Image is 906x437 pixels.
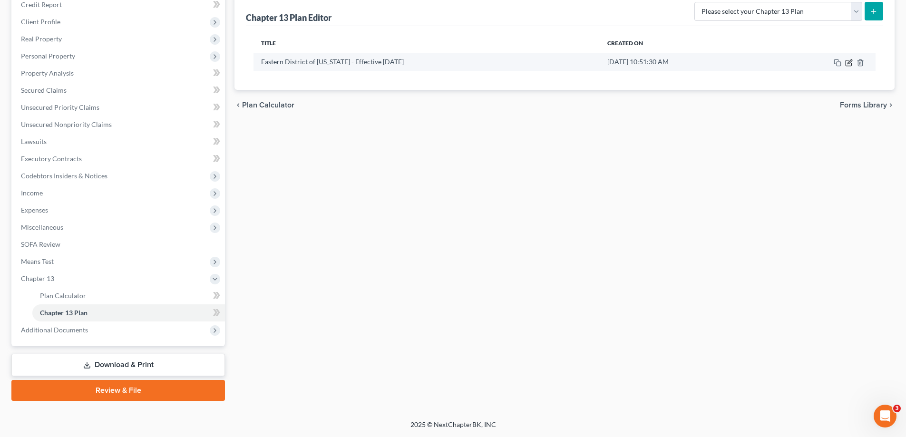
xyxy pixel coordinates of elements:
[21,52,75,60] span: Personal Property
[600,34,768,53] th: Created On
[13,116,225,133] a: Unsecured Nonpriority Claims
[21,35,62,43] span: Real Property
[32,304,225,321] a: Chapter 13 Plan
[21,189,43,197] span: Income
[11,380,225,401] a: Review & File
[40,309,88,317] span: Chapter 13 Plan
[13,65,225,82] a: Property Analysis
[21,69,74,77] span: Property Analysis
[874,405,896,427] iframe: Intercom live chat
[32,287,225,304] a: Plan Calculator
[21,223,63,231] span: Miscellaneous
[246,12,331,23] div: Chapter 13 Plan Editor
[893,405,901,412] span: 3
[21,240,60,248] span: SOFA Review
[234,101,294,109] button: chevron_left Plan Calculator
[21,120,112,128] span: Unsecured Nonpriority Claims
[13,133,225,150] a: Lawsuits
[253,34,599,53] th: Title
[182,420,724,437] div: 2025 © NextChapterBK, INC
[234,101,242,109] i: chevron_left
[242,101,294,109] span: Plan Calculator
[13,150,225,167] a: Executory Contracts
[13,99,225,116] a: Unsecured Priority Claims
[21,206,48,214] span: Expenses
[13,82,225,99] a: Secured Claims
[21,172,107,180] span: Codebtors Insiders & Notices
[887,101,895,109] i: chevron_right
[21,18,60,26] span: Client Profile
[840,101,895,109] button: Forms Library chevron_right
[21,103,99,111] span: Unsecured Priority Claims
[21,274,54,282] span: Chapter 13
[840,101,887,109] span: Forms Library
[13,236,225,253] a: SOFA Review
[253,53,599,71] td: Eastern District of [US_STATE] - Effective [DATE]
[40,291,86,300] span: Plan Calculator
[11,354,225,376] a: Download & Print
[21,86,67,94] span: Secured Claims
[21,326,88,334] span: Additional Documents
[21,257,54,265] span: Means Test
[600,53,768,71] td: [DATE] 10:51:30 AM
[21,0,62,9] span: Credit Report
[21,155,82,163] span: Executory Contracts
[21,137,47,146] span: Lawsuits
